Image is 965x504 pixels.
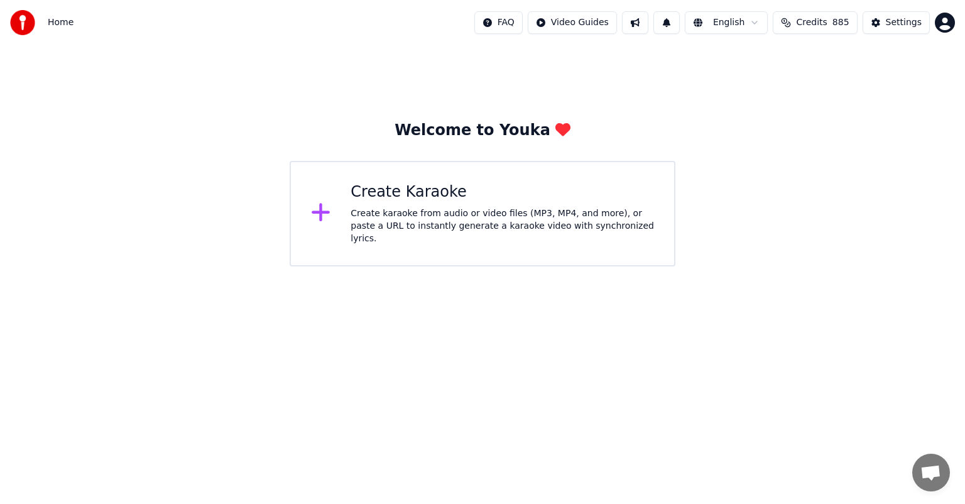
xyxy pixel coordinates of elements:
[796,16,827,29] span: Credits
[48,16,74,29] nav: breadcrumb
[351,207,654,245] div: Create karaoke from audio or video files (MP3, MP4, and more), or paste a URL to instantly genera...
[773,11,857,34] button: Credits885
[528,11,617,34] button: Video Guides
[832,16,849,29] span: 885
[863,11,930,34] button: Settings
[886,16,922,29] div: Settings
[351,182,654,202] div: Create Karaoke
[912,454,950,491] div: Open chat
[474,11,523,34] button: FAQ
[48,16,74,29] span: Home
[10,10,35,35] img: youka
[395,121,570,141] div: Welcome to Youka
